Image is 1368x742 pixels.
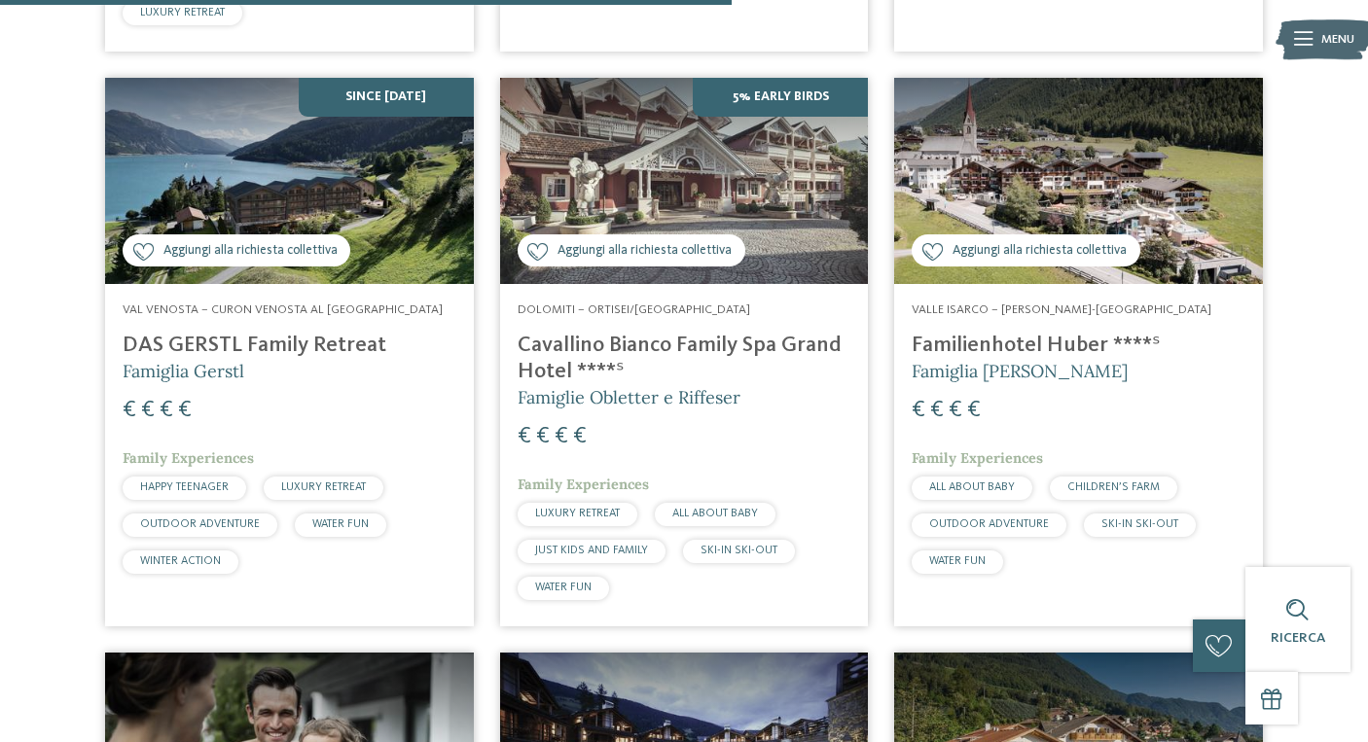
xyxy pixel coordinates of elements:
[953,242,1127,261] span: Aggiungi alla richiesta collettiva
[912,449,1043,467] span: Family Experiences
[141,399,155,422] span: €
[140,518,260,530] span: OUTDOOR ADVENTURE
[573,425,587,448] span: €
[140,555,221,567] span: WINTER ACTION
[929,555,986,567] span: WATER FUN
[912,360,1128,382] span: Famiglia [PERSON_NAME]
[123,449,254,467] span: Family Experiences
[929,518,1049,530] span: OUTDOOR ADVENTURE
[1101,518,1178,530] span: SKI-IN SKI-OUT
[123,360,244,382] span: Famiglia Gerstl
[1067,481,1160,493] span: CHILDREN’S FARM
[535,545,648,556] span: JUST KIDS AND FAMILY
[123,399,136,422] span: €
[163,242,338,261] span: Aggiungi alla richiesta collettiva
[518,303,750,316] span: Dolomiti – Ortisei/[GEOGRAPHIC_DATA]
[518,476,649,493] span: Family Experiences
[105,78,474,626] a: Cercate un hotel per famiglie? Qui troverete solo i migliori! Aggiungi alla richiesta collettiva ...
[967,399,981,422] span: €
[140,7,225,18] span: LUXURY RETREAT
[912,303,1211,316] span: Valle Isarco – [PERSON_NAME]-[GEOGRAPHIC_DATA]
[518,425,531,448] span: €
[518,333,851,385] h4: Cavallino Bianco Family Spa Grand Hotel ****ˢ
[912,399,925,422] span: €
[535,508,620,519] span: LUXURY RETREAT
[894,78,1263,626] a: Cercate un hotel per famiglie? Qui troverete solo i migliori! Aggiungi alla richiesta collettiva ...
[558,242,732,261] span: Aggiungi alla richiesta collettiva
[518,386,740,408] span: Famiglie Obletter e Riffeser
[500,78,869,626] a: Cercate un hotel per famiglie? Qui troverete solo i migliori! Aggiungi alla richiesta collettiva ...
[500,78,869,285] img: Family Spa Grand Hotel Cavallino Bianco ****ˢ
[123,303,443,316] span: Val Venosta – Curon Venosta al [GEOGRAPHIC_DATA]
[536,425,550,448] span: €
[929,481,1015,493] span: ALL ABOUT BABY
[281,481,366,493] span: LUXURY RETREAT
[930,399,944,422] span: €
[105,78,474,285] img: Cercate un hotel per famiglie? Qui troverete solo i migliori!
[312,518,369,530] span: WATER FUN
[535,582,592,593] span: WATER FUN
[555,425,568,448] span: €
[178,399,192,422] span: €
[912,333,1245,359] h4: Familienhotel Huber ****ˢ
[672,508,758,519] span: ALL ABOUT BABY
[160,399,173,422] span: €
[1271,631,1325,645] span: Ricerca
[949,399,962,422] span: €
[701,545,777,556] span: SKI-IN SKI-OUT
[123,333,456,359] h4: DAS GERSTL Family Retreat
[894,78,1263,285] img: Cercate un hotel per famiglie? Qui troverete solo i migliori!
[140,481,229,493] span: HAPPY TEENAGER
